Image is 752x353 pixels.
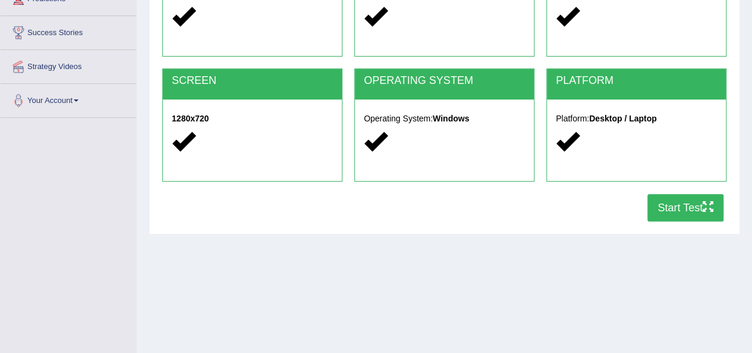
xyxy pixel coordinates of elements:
[1,16,136,46] a: Success Stories
[647,194,723,221] button: Start Test
[1,50,136,80] a: Strategy Videos
[556,114,717,123] h5: Platform:
[364,114,525,123] h5: Operating System:
[589,114,657,123] strong: Desktop / Laptop
[1,84,136,114] a: Your Account
[172,75,333,87] h2: SCREEN
[172,114,209,123] strong: 1280x720
[364,75,525,87] h2: OPERATING SYSTEM
[556,75,717,87] h2: PLATFORM
[433,114,469,123] strong: Windows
